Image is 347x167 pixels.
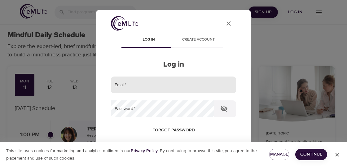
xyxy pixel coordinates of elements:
[111,16,138,31] img: logo
[131,148,158,154] b: Privacy Policy
[150,125,197,136] button: Forgot password
[300,151,322,158] span: Continue
[221,16,236,31] button: close
[274,151,284,158] span: Manage
[111,60,236,69] h2: Log in
[152,126,195,134] span: Forgot password
[128,37,170,43] span: Log in
[111,33,236,48] div: disabled tabs example
[177,37,219,43] span: Create account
